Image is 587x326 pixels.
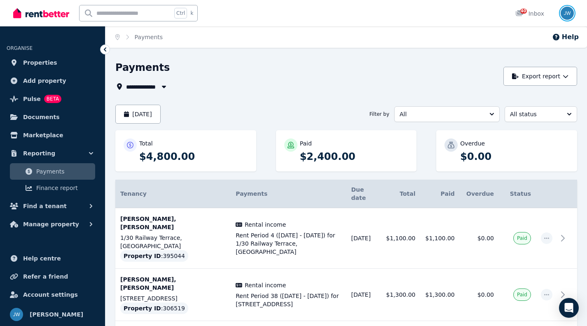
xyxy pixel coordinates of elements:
[394,106,500,122] button: All
[381,208,420,269] td: $1,100.00
[13,7,69,19] img: RentBetter
[139,139,153,148] p: Total
[477,291,494,298] span: $0.00
[120,294,226,303] p: [STREET_ADDRESS]
[120,250,188,262] div: : 395044
[7,45,33,51] span: ORGANISE
[124,252,161,260] span: Property ID
[23,253,61,263] span: Help centre
[7,109,98,125] a: Documents
[7,198,98,214] button: Find a tenant
[460,150,569,163] p: $0.00
[559,298,579,318] div: Open Intercom Messenger
[510,110,560,118] span: All status
[420,269,459,321] td: $1,300.00
[23,130,63,140] span: Marketplace
[23,76,66,86] span: Add property
[236,292,341,308] span: Rent Period 38 ([DATE] - [DATE]) for [STREET_ADDRESS]
[561,7,574,20] img: Juliet Whittles
[381,180,420,208] th: Total
[245,220,286,229] span: Rental income
[7,145,98,162] button: Reporting
[36,183,92,193] span: Finance report
[515,9,544,18] div: Inbox
[460,180,499,208] th: Overdue
[23,94,41,104] span: Pulse
[190,10,193,16] span: k
[400,110,483,118] span: All
[505,106,577,122] button: All status
[460,139,485,148] p: Overdue
[346,208,381,269] td: [DATE]
[44,95,61,103] span: BETA
[135,34,163,40] a: Payments
[10,163,95,180] a: Payments
[120,303,188,314] div: : 306519
[300,150,409,163] p: $2,400.00
[139,150,248,163] p: $4,800.00
[236,231,341,256] span: Rent Period 4 ([DATE] - [DATE]) for 1/30 Railway Terrace, [GEOGRAPHIC_DATA]
[499,180,536,208] th: Status
[420,180,459,208] th: Paid
[23,58,57,68] span: Properties
[7,54,98,71] a: Properties
[10,180,95,196] a: Finance report
[245,281,286,289] span: Rental income
[124,304,161,312] span: Property ID
[23,272,68,281] span: Refer a friend
[23,290,78,300] span: Account settings
[7,268,98,285] a: Refer a friend
[7,127,98,143] a: Marketplace
[23,219,79,229] span: Manage property
[236,190,267,197] span: Payments
[346,180,381,208] th: Due date
[30,310,83,319] span: [PERSON_NAME]
[517,291,527,298] span: Paid
[7,216,98,232] button: Manage property
[381,269,420,321] td: $1,300.00
[346,269,381,321] td: [DATE]
[120,215,226,231] p: [PERSON_NAME], [PERSON_NAME]
[36,167,92,176] span: Payments
[520,9,527,14] span: 40
[23,201,67,211] span: Find a tenant
[115,61,170,74] h1: Payments
[7,73,98,89] a: Add property
[23,112,60,122] span: Documents
[120,234,226,250] p: 1/30 Railway Terrace, [GEOGRAPHIC_DATA]
[174,8,187,19] span: Ctrl
[420,208,459,269] td: $1,100.00
[7,91,98,107] a: PulseBETA
[10,308,23,321] img: Juliet Whittles
[120,275,226,292] p: [PERSON_NAME], [PERSON_NAME]
[115,180,231,208] th: Tenancy
[517,235,527,242] span: Paid
[7,250,98,267] a: Help centre
[477,235,494,242] span: $0.00
[23,148,55,158] span: Reporting
[503,67,577,86] button: Export report
[552,32,579,42] button: Help
[7,286,98,303] a: Account settings
[115,105,161,124] button: [DATE]
[370,111,389,117] span: Filter by
[300,139,312,148] p: Paid
[105,26,173,48] nav: Breadcrumb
